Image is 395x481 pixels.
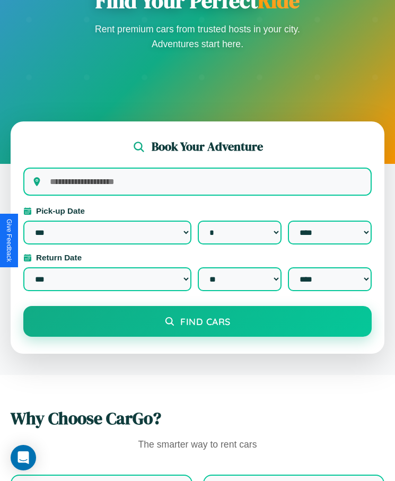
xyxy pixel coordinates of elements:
[23,253,372,262] label: Return Date
[5,219,13,262] div: Give Feedback
[23,206,372,215] label: Pick-up Date
[92,22,304,51] p: Rent premium cars from trusted hosts in your city. Adventures start here.
[11,445,36,470] div: Open Intercom Messenger
[23,306,372,337] button: Find Cars
[152,138,263,155] h2: Book Your Adventure
[11,407,384,430] h2: Why Choose CarGo?
[11,436,384,453] p: The smarter way to rent cars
